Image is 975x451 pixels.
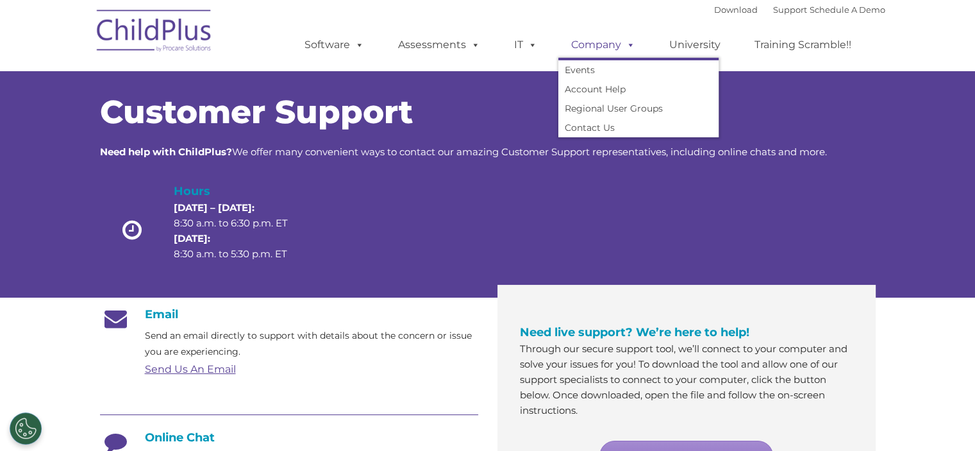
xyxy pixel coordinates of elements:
iframe: Chat Widget [911,389,975,451]
a: Contact Us [558,118,719,137]
p: 8:30 a.m. to 6:30 p.m. ET 8:30 a.m. to 5:30 p.m. ET [174,200,310,262]
p: Send an email directly to support with details about the concern or issue you are experiencing. [145,328,478,360]
h4: Online Chat [100,430,478,445]
a: Download [714,4,758,15]
img: ChildPlus by Procare Solutions [90,1,219,65]
strong: Need help with ChildPlus? [100,146,232,158]
a: University [656,32,733,58]
a: Assessments [385,32,493,58]
h4: Hours [174,182,310,200]
a: Software [292,32,377,58]
a: Events [558,60,719,80]
font: | [714,4,885,15]
a: Company [558,32,648,58]
strong: [DATE] – [DATE]: [174,201,254,214]
button: Cookies Settings [10,413,42,445]
a: Support [773,4,807,15]
span: Need live support? We’re here to help! [520,325,749,339]
span: Customer Support [100,92,413,132]
a: Regional User Groups [558,99,719,118]
p: Through our secure support tool, we’ll connect to your computer and solve your issues for you! To... [520,341,853,418]
a: Account Help [558,80,719,99]
a: IT [501,32,550,58]
span: We offer many convenient ways to contact our amazing Customer Support representatives, including ... [100,146,827,158]
a: Send Us An Email [145,363,236,375]
a: Training Scramble!! [742,32,864,58]
h4: Email [100,307,478,321]
strong: [DATE]: [174,232,210,244]
a: Schedule A Demo [810,4,885,15]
